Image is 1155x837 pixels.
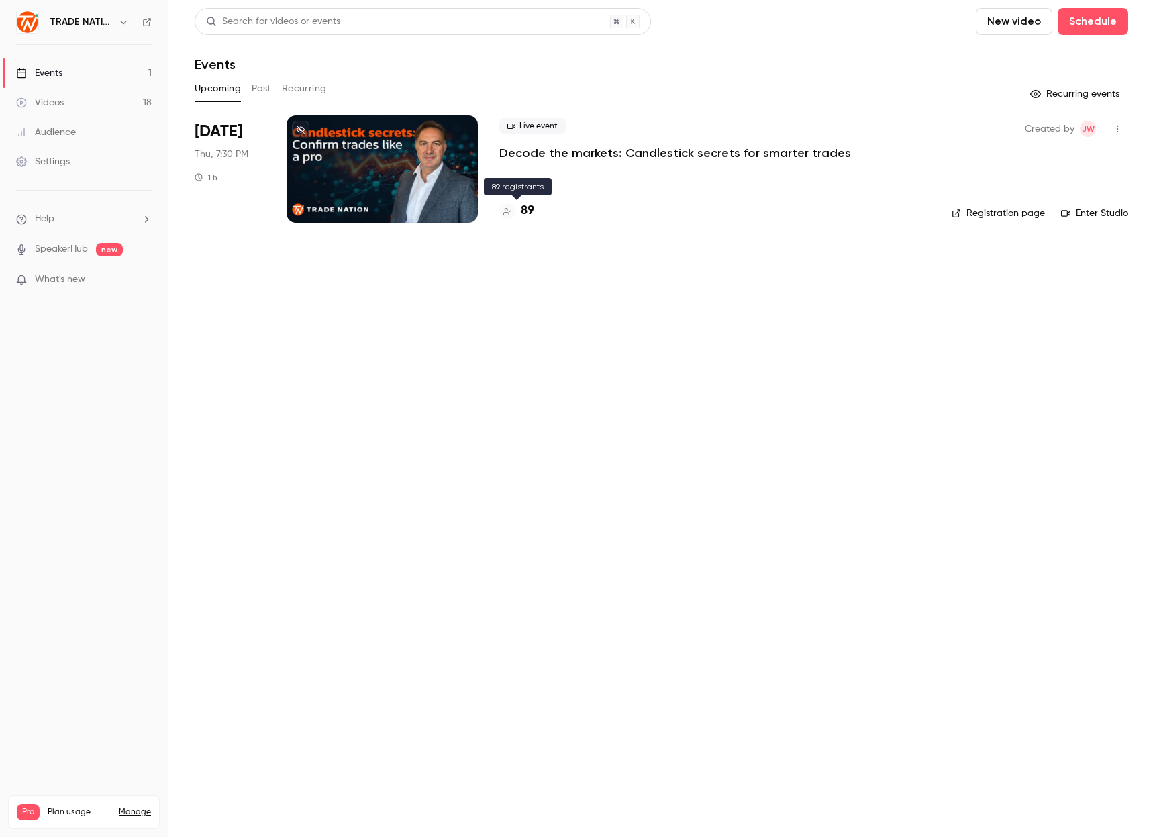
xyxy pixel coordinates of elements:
[1024,83,1128,105] button: Recurring events
[48,807,111,818] span: Plan usage
[252,78,271,99] button: Past
[1058,8,1128,35] button: Schedule
[1080,121,1096,137] span: Jolene Wood
[195,148,248,161] span: Thu, 7:30 PM
[499,202,534,220] a: 89
[35,273,85,287] span: What's new
[16,155,70,168] div: Settings
[195,115,265,223] div: Sep 25 Thu, 7:30 PM (Africa/Johannesburg)
[17,804,40,820] span: Pro
[50,15,113,29] h6: TRADE NATION
[16,126,76,139] div: Audience
[16,96,64,109] div: Videos
[136,274,152,286] iframe: Noticeable Trigger
[1061,207,1128,220] a: Enter Studio
[1025,121,1074,137] span: Created by
[96,243,123,256] span: new
[17,11,38,33] img: TRADE NATION
[195,121,242,142] span: [DATE]
[206,15,340,29] div: Search for videos or events
[35,242,88,256] a: SpeakerHub
[195,78,241,99] button: Upcoming
[521,202,534,220] h4: 89
[1082,121,1095,137] span: JW
[952,207,1045,220] a: Registration page
[499,118,566,134] span: Live event
[35,212,54,226] span: Help
[976,8,1052,35] button: New video
[119,807,151,818] a: Manage
[195,172,217,183] div: 1 h
[499,145,851,161] a: Decode the markets: Candlestick secrets for smarter trades
[16,66,62,80] div: Events
[16,212,152,226] li: help-dropdown-opener
[195,56,236,72] h1: Events
[282,78,327,99] button: Recurring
